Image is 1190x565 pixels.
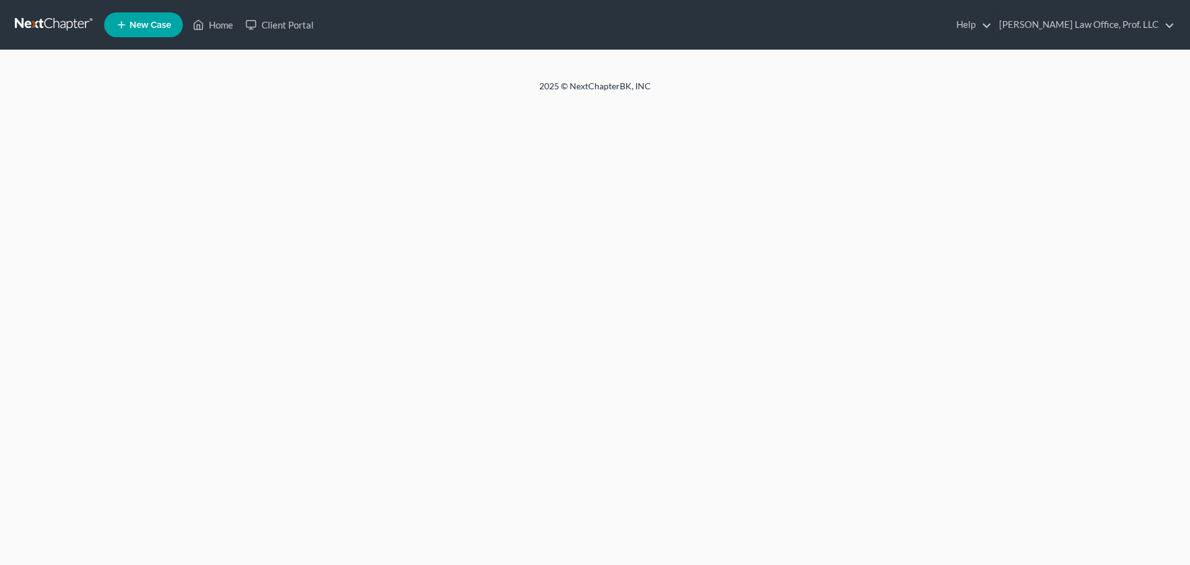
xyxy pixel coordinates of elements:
[239,14,320,36] a: Client Portal
[104,12,183,37] new-legal-case-button: New Case
[950,14,992,36] a: Help
[187,14,239,36] a: Home
[993,14,1175,36] a: [PERSON_NAME] Law Office, Prof. LLC
[242,80,948,102] div: 2025 © NextChapterBK, INC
